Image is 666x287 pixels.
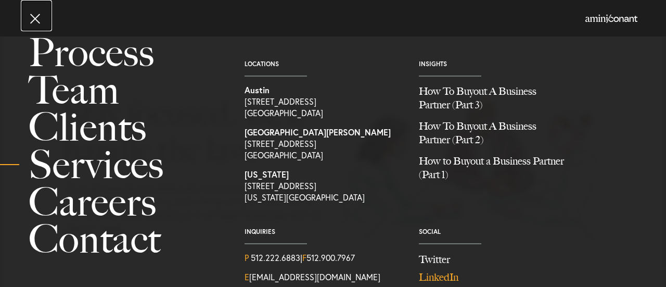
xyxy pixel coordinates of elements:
a: Careers [29,184,221,221]
a: Email Us [245,271,380,283]
div: | 512.900.7967 [245,252,403,264]
a: Clients [29,109,221,146]
a: Call us at 5122226883 [251,252,300,264]
a: Home [585,15,637,23]
a: View on map [245,127,403,161]
span: E [245,271,249,283]
span: Social [419,228,578,235]
span: F [302,252,306,264]
strong: Austin [245,84,270,95]
a: Insights [419,60,447,68]
a: How To Buyout A Business Partner (Part 3) [419,84,578,119]
a: View on map [245,84,403,119]
a: Follow us on Twitter [419,252,578,267]
a: Team [29,72,221,109]
a: Process [29,34,221,72]
a: View on map [245,169,403,203]
a: How to Buyout a Business Partner (Part 1) [419,154,578,189]
a: How To Buyout A Business Partner (Part 2) [419,119,578,154]
span: P [245,252,249,264]
strong: [US_STATE] [245,169,289,180]
span: Inquiries [245,228,403,235]
a: Services [29,146,221,184]
img: Amini & Conant [585,15,637,23]
a: Contact [29,221,221,258]
strong: [GEOGRAPHIC_DATA][PERSON_NAME] [245,127,391,138]
a: Join us on LinkedIn [419,270,578,285]
a: Locations [245,60,279,68]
